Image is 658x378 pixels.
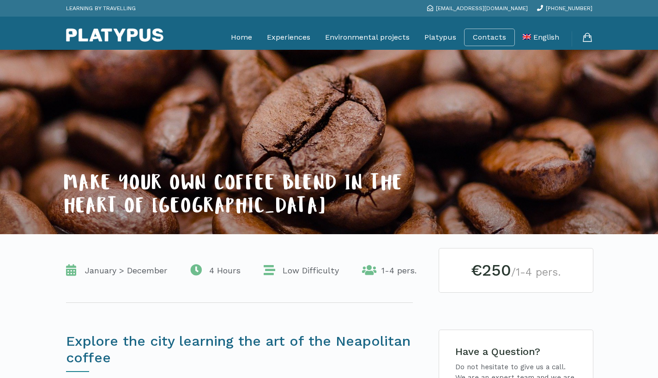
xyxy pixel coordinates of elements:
span: Make your own coffee blend in the heart of [GEOGRAPHIC_DATA] [64,175,403,219]
span: 4 Hours [205,265,241,276]
p: LEARNING BY TRAVELLING [66,2,136,14]
small: /1-4 pers. [511,266,561,278]
a: Contacts [473,33,506,42]
span: English [533,33,559,41]
span: Low Difficulty [278,265,339,276]
span: Have a Question? [455,346,540,357]
a: Environmental projects [325,26,410,49]
span: [PHONE_NUMBER] [546,5,592,12]
img: Platypus [66,28,163,42]
span: Explore the city learning the art of the Neapolitan coffee [66,333,410,366]
span: [EMAIL_ADDRESS][DOMAIN_NAME] [436,5,528,12]
a: Platypus [424,26,456,49]
h2: €250 [453,262,579,278]
a: [EMAIL_ADDRESS][DOMAIN_NAME] [427,5,528,12]
a: Experiences [267,26,310,49]
span: 1-4 pers. [377,265,417,276]
a: [PHONE_NUMBER] [537,5,592,12]
span: January > December [80,265,167,276]
a: English [523,26,559,49]
a: Home [231,26,252,49]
